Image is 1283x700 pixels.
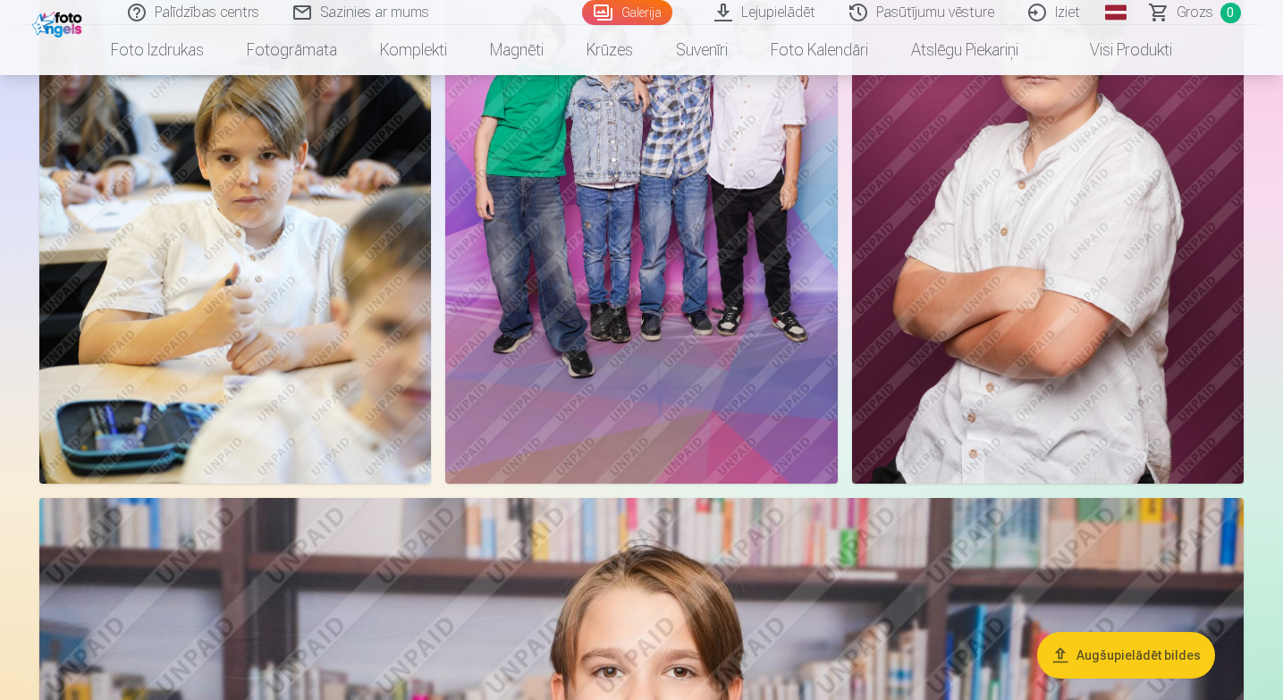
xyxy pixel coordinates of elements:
a: Visi produkti [1040,25,1194,75]
a: Foto izdrukas [89,25,225,75]
a: Suvenīri [654,25,749,75]
a: Magnēti [468,25,565,75]
a: Atslēgu piekariņi [890,25,1040,75]
a: Komplekti [359,25,468,75]
button: Augšupielādēt bildes [1037,632,1215,679]
a: Foto kalendāri [749,25,890,75]
img: /fa1 [32,7,87,38]
span: Grozs [1177,2,1213,23]
span: 0 [1220,3,1241,23]
a: Krūzes [565,25,654,75]
a: Fotogrāmata [225,25,359,75]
